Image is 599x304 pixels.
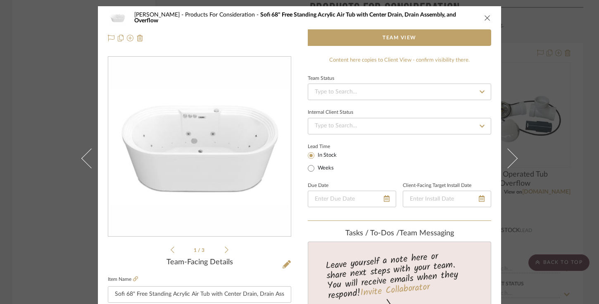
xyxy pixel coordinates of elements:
[108,57,291,237] div: 0
[108,276,138,283] label: Item Name
[308,84,491,100] input: Type to Search…
[308,77,334,81] div: Team Status
[308,184,328,188] label: Due Date
[316,152,337,159] label: In Stock
[308,110,353,115] div: Internal Client Status
[308,56,491,65] div: Content here copies to Client View - confirm visibility there.
[134,12,456,24] span: Sofi 68" Free Standing Acrylic Air Tub with Center Drain, Drain Assembly, and Overflow
[383,29,416,46] span: Team View
[308,143,350,150] label: Lead Time
[403,191,491,207] input: Enter Install Date
[345,230,399,237] span: Tasks / To-Dos /
[308,229,491,238] div: team Messaging
[307,247,492,303] div: Leave yourself a note here or share next steps with your team. You will receive emails when they ...
[194,248,198,253] span: 1
[185,12,260,18] span: Products For Consideration
[108,10,128,26] img: 19664fa1-5e7e-4fe7-b3f3-9e5fecf4a0aa_48x40.jpg
[108,286,291,303] input: Enter Item Name
[403,184,471,188] label: Client-Facing Target Install Date
[198,248,202,253] span: /
[308,191,396,207] input: Enter Due Date
[308,150,350,173] mat-radio-group: Select item type
[134,12,185,18] span: [PERSON_NAME]
[360,280,430,301] a: Invite Collaborator
[316,165,334,172] label: Weeks
[202,248,206,253] span: 3
[137,35,143,41] img: Remove from project
[484,14,491,22] button: close
[308,118,491,134] input: Type to Search…
[108,258,291,267] div: Team-Facing Details
[110,57,289,237] img: 19664fa1-5e7e-4fe7-b3f3-9e5fecf4a0aa_436x436.jpg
